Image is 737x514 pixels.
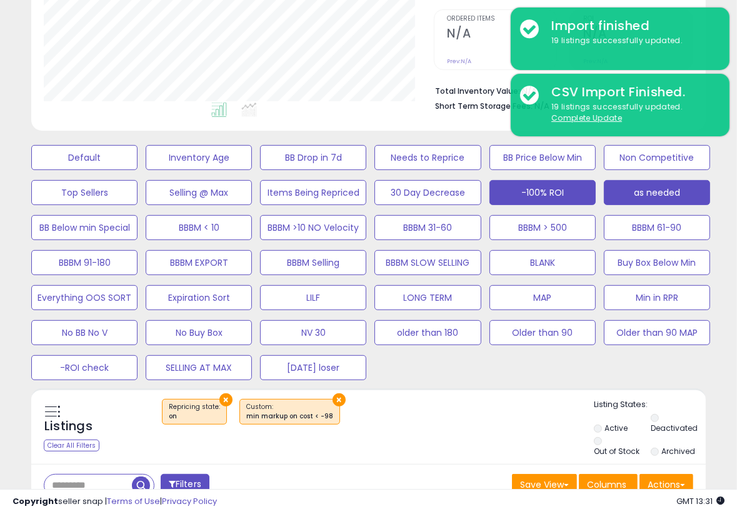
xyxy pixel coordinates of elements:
b: Total Inventory Value: [436,86,521,96]
button: Everything OOS SORT [31,285,138,310]
div: min markup on cost < -98 [246,412,333,421]
div: seller snap | | [13,496,217,508]
button: LONG TERM [374,285,481,310]
div: Import finished [542,17,720,35]
div: Clear All Filters [44,440,99,451]
button: Save View [512,474,577,495]
span: Columns [587,478,626,491]
u: Complete Update [551,113,622,123]
button: Top Sellers [31,180,138,205]
button: BB Below min Special [31,215,138,240]
div: 19 listings successfully updated. [542,101,720,124]
button: -ROI check [31,355,138,380]
button: Items Being Repriced [260,180,366,205]
button: Older than 90 MAP [604,320,710,345]
li: N/A [436,83,684,98]
small: Prev: N/A [448,58,472,65]
button: BBBM >10 NO Velocity [260,215,366,240]
button: Actions [639,474,693,495]
button: older than 180 [374,320,481,345]
button: BBBM 31-60 [374,215,481,240]
button: BB Drop in 7d [260,145,366,170]
button: Filters [161,474,209,496]
div: CSV Import Finished. [542,83,720,101]
span: Ordered Items [448,16,557,23]
button: BBBM Selling [260,250,366,275]
strong: Copyright [13,495,58,507]
button: Non Competitive [604,145,710,170]
label: Archived [661,446,695,456]
button: BBBM > 500 [489,215,596,240]
button: BBBM 61-90 [604,215,710,240]
button: BB Price Below Min [489,145,596,170]
button: -100% ROI [489,180,596,205]
button: × [333,393,346,406]
button: Default [31,145,138,170]
button: Selling @ Max [146,180,252,205]
p: Listing States: [594,399,706,411]
button: Expiration Sort [146,285,252,310]
label: Deactivated [651,423,698,433]
button: BBBM SLOW SELLING [374,250,481,275]
button: SELLING AT MAX [146,355,252,380]
button: 30 Day Decrease [374,180,481,205]
button: BBBM 91-180 [31,250,138,275]
label: Out of Stock [594,446,639,456]
button: × [219,393,233,406]
div: on [169,412,220,421]
span: Custom: [246,402,333,421]
a: Privacy Policy [162,495,217,507]
a: Terms of Use [107,495,160,507]
button: BBBM EXPORT [146,250,252,275]
button: Min in RPR [604,285,710,310]
button: [DATE] loser [260,355,366,380]
button: BLANK [489,250,596,275]
button: No Buy Box [146,320,252,345]
span: 2025-10-14 13:31 GMT [676,495,724,507]
button: BBBM < 10 [146,215,252,240]
button: Needs to Reprice [374,145,481,170]
button: NV 30 [260,320,366,345]
button: as needed [604,180,710,205]
button: Buy Box Below Min [604,250,710,275]
button: No BB No V [31,320,138,345]
button: Columns [579,474,638,495]
span: Repricing state : [169,402,220,421]
div: 19 listings successfully updated. [542,35,720,47]
h2: N/A [448,26,557,43]
button: LILF [260,285,366,310]
button: Older than 90 [489,320,596,345]
h5: Listings [44,418,93,435]
button: Inventory Age [146,145,252,170]
label: Active [604,423,628,433]
button: MAP [489,285,596,310]
b: Short Term Storage Fees: [436,101,533,111]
